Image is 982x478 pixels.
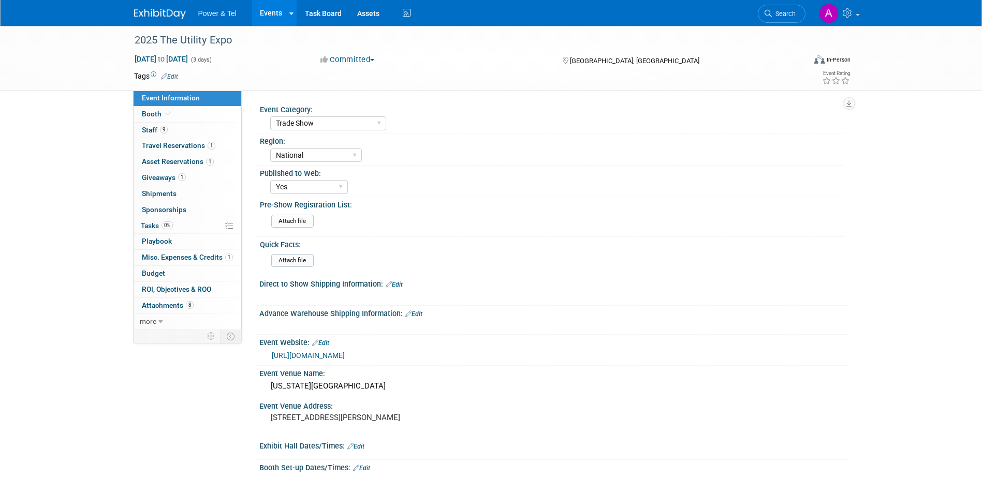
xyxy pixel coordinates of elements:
[142,110,173,118] span: Booth
[259,398,848,411] div: Event Venue Address:
[142,301,194,309] span: Attachments
[162,221,173,229] span: 0%
[259,460,848,473] div: Booth Set-up Dates/Times:
[267,378,841,394] div: [US_STATE][GEOGRAPHIC_DATA]
[134,71,178,81] td: Tags
[156,55,166,63] span: to
[142,94,200,102] span: Event Information
[772,10,796,18] span: Search
[570,57,699,65] span: [GEOGRAPHIC_DATA], [GEOGRAPHIC_DATA]
[178,173,186,181] span: 1
[160,126,168,133] span: 9
[134,9,186,19] img: ExhibitDay
[142,269,165,277] span: Budget
[141,221,173,230] span: Tasks
[259,366,848,379] div: Event Venue Name:
[134,250,241,265] a: Misc. Expenses & Credits1
[386,281,403,288] a: Edit
[826,56,851,64] div: In-Person
[142,141,215,150] span: Travel Reservations
[134,314,241,330] a: more
[131,31,790,50] div: 2025 The Utility Expo
[260,102,844,115] div: Event Category:
[134,154,241,170] a: Asset Reservations1
[260,133,844,146] div: Region:
[166,111,171,116] i: Booth reservation complete
[134,234,241,249] a: Playbook
[142,285,211,293] span: ROI, Objectives & ROO
[260,237,844,250] div: Quick Facts:
[134,91,241,106] a: Event Information
[140,317,156,325] span: more
[259,438,848,452] div: Exhibit Hall Dates/Times:
[134,170,241,186] a: Giveaways1
[272,351,345,360] a: [URL][DOMAIN_NAME]
[142,205,186,214] span: Sponsorships
[206,158,214,166] span: 1
[142,157,214,166] span: Asset Reservations
[405,310,422,318] a: Edit
[260,166,844,178] div: Published to Web:
[190,56,212,63] span: (3 days)
[259,276,848,290] div: Direct to Show Shipping Information:
[259,335,848,348] div: Event Website:
[353,465,370,472] a: Edit
[208,142,215,150] span: 1
[134,123,241,138] a: Staff9
[819,4,839,23] img: Alina Dorion
[134,298,241,313] a: Attachments8
[202,330,221,343] td: Personalize Event Tab Strip
[134,186,241,202] a: Shipments
[271,413,493,422] pre: [STREET_ADDRESS][PERSON_NAME]
[161,73,178,80] a: Edit
[198,9,237,18] span: Power & Tel
[134,202,241,218] a: Sponsorships
[134,107,241,122] a: Booth
[186,301,194,309] span: 8
[142,189,177,198] span: Shipments
[142,173,186,182] span: Giveaways
[142,237,172,245] span: Playbook
[134,218,241,234] a: Tasks0%
[134,54,188,64] span: [DATE] [DATE]
[134,282,241,297] a: ROI, Objectives & ROO
[142,253,233,261] span: Misc. Expenses & Credits
[317,54,378,65] button: Committed
[134,138,241,154] a: Travel Reservations1
[259,306,848,319] div: Advance Warehouse Shipping Information:
[260,197,844,210] div: Pre-Show Registration List:
[312,339,329,347] a: Edit
[225,253,233,261] span: 1
[142,126,168,134] span: Staff
[814,55,825,64] img: Format-Inperson.png
[347,443,364,450] a: Edit
[744,54,851,69] div: Event Format
[822,71,850,76] div: Event Rating
[220,330,241,343] td: Toggle Event Tabs
[758,5,805,23] a: Search
[134,266,241,281] a: Budget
